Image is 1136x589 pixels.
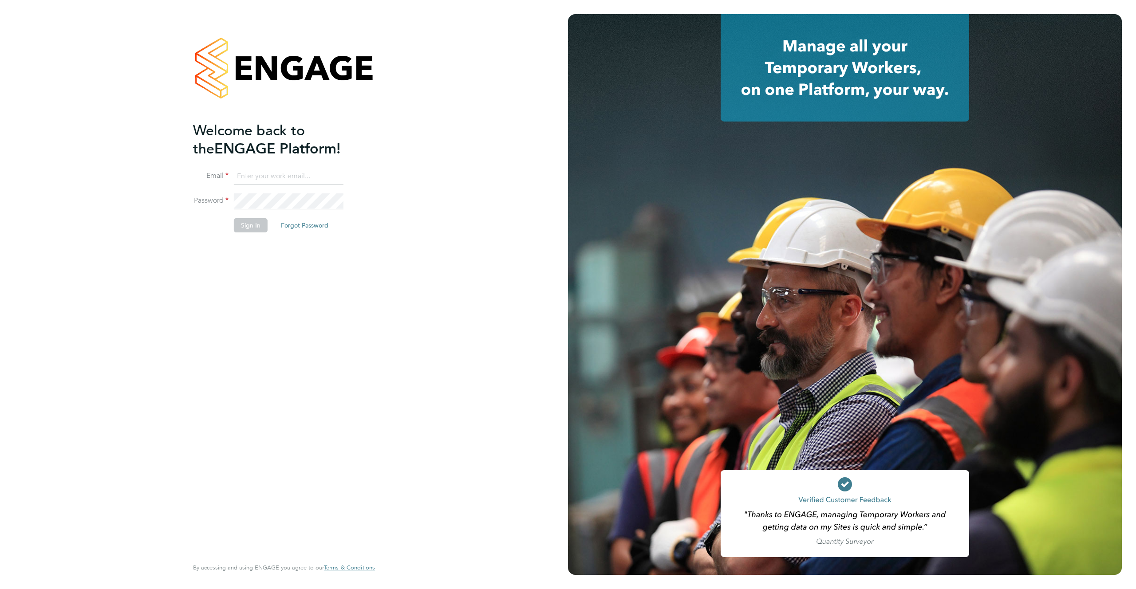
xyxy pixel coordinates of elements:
[234,218,268,232] button: Sign In
[193,122,366,158] h2: ENGAGE Platform!
[193,122,305,157] span: Welcome back to the
[234,169,343,185] input: Enter your work email...
[324,564,375,571] a: Terms & Conditions
[324,564,375,571] span: Terms & Conditions
[193,196,229,205] label: Password
[193,564,375,571] span: By accessing and using ENGAGE you agree to our
[193,171,229,181] label: Email
[274,218,335,232] button: Forgot Password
